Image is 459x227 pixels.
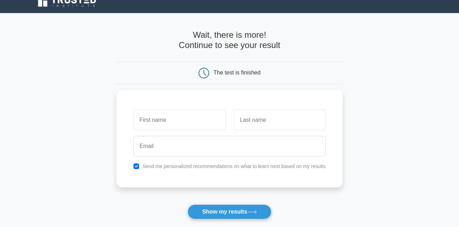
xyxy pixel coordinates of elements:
[188,204,271,219] button: Show my results
[133,136,326,156] input: Email
[133,110,225,130] input: First name
[234,110,326,130] input: Last name
[116,30,343,50] h4: Wait, there is more! Continue to see your result
[213,70,260,76] div: The test is finished
[142,163,326,169] label: Send me personalized recommendations on what to learn next based on my results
